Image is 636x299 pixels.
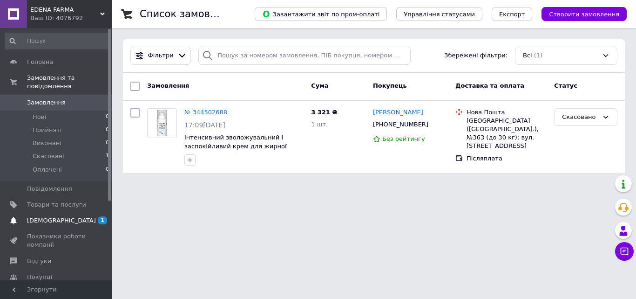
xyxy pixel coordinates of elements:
[33,126,61,134] span: Прийняті
[499,11,525,18] span: Експорт
[106,113,109,121] span: 0
[106,139,109,147] span: 0
[33,152,64,160] span: Скасовані
[184,134,287,167] a: Інтенсивний зволожувальний і заспокійливий крем для жирної шкіри з акне, розацеа, KB Pure AZILACC...
[30,14,112,22] div: Ваш ID: 4076792
[467,117,547,151] div: [GEOGRAPHIC_DATA] ([GEOGRAPHIC_DATA].), №363 (до 30 кг): вул. [STREET_ADDRESS]
[549,11,619,18] span: Створити замовлення
[184,109,227,116] a: № 344502688
[541,7,627,21] button: Створити замовлення
[615,242,634,261] button: Чат з покупцем
[106,152,109,160] span: 1
[554,82,577,89] span: Статус
[27,216,96,225] span: [DEMOGRAPHIC_DATA]
[147,82,189,89] span: Замовлення
[33,166,62,174] span: Оплачені
[371,118,430,131] div: [PHONE_NUMBER]
[467,108,547,117] div: Нова Пошта
[311,82,328,89] span: Cума
[404,11,475,18] span: Управління статусами
[155,109,169,138] img: Фото товару
[106,166,109,174] span: 0
[27,232,86,249] span: Показники роботи компанії
[148,51,174,60] span: Фільтри
[382,135,425,142] span: Без рейтингу
[523,51,532,60] span: Всі
[98,216,107,224] span: 1
[27,185,72,193] span: Повідомлення
[184,121,225,129] span: 17:09[DATE]
[373,108,423,117] a: [PERSON_NAME]
[27,98,66,107] span: Замовлення
[444,51,507,60] span: Збережені фільтри:
[467,154,547,163] div: Післяплата
[30,6,100,14] span: EDENA FARMA
[534,52,542,59] span: (1)
[373,82,407,89] span: Покупець
[262,10,379,18] span: Завантажити звіт по пром-оплаті
[5,33,110,49] input: Пошук
[455,82,524,89] span: Доставка та оплата
[33,113,46,121] span: Нові
[147,108,177,138] a: Фото товару
[27,257,51,265] span: Відгуки
[106,126,109,134] span: 0
[311,121,328,128] span: 1 шт.
[492,7,533,21] button: Експорт
[27,58,53,66] span: Головна
[27,74,112,90] span: Замовлення та повідомлення
[255,7,387,21] button: Завантажити звіт по пром-оплаті
[27,201,86,209] span: Товари та послуги
[140,8,234,20] h1: Список замовлень
[562,112,598,122] div: Скасовано
[198,47,411,65] input: Пошук за номером замовлення, ПІБ покупця, номером телефону, Email, номером накладної
[33,139,61,147] span: Виконані
[396,7,482,21] button: Управління статусами
[27,273,52,281] span: Покупці
[532,10,627,17] a: Створити замовлення
[311,109,337,116] span: 3 321 ₴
